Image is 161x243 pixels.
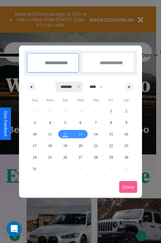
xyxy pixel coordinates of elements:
span: Thu [88,95,103,105]
span: 8 [110,117,112,128]
span: 31 [33,163,37,175]
button: 5 [58,117,73,128]
span: 7 [95,117,97,128]
span: 6 [80,117,81,128]
span: Mon [42,95,57,105]
span: 5 [64,117,66,128]
span: 19 [63,140,67,152]
span: 25 [48,152,52,163]
span: 20 [79,140,82,152]
button: 16 [119,128,134,140]
span: 4 [49,117,51,128]
button: 29 [103,152,118,163]
span: 14 [94,128,98,140]
span: 22 [109,140,113,152]
span: 1 [110,105,112,117]
button: 25 [42,152,57,163]
button: 7 [88,117,103,128]
button: Done [119,181,137,193]
button: 6 [73,117,88,128]
button: 28 [88,152,103,163]
button: 24 [27,152,42,163]
span: 26 [63,152,67,163]
span: 24 [33,152,37,163]
span: 16 [124,128,128,140]
button: 8 [103,117,118,128]
span: Sun [27,95,42,105]
button: 19 [58,140,73,152]
button: 26 [58,152,73,163]
button: 4 [42,117,57,128]
button: 1 [103,105,118,117]
button: 13 [73,128,88,140]
button: 18 [42,140,57,152]
button: 20 [73,140,88,152]
button: 2 [119,105,134,117]
button: 30 [119,152,134,163]
span: Wed [73,95,88,105]
span: 12 [63,128,67,140]
button: 14 [88,128,103,140]
span: 28 [94,152,98,163]
button: 3 [27,117,42,128]
button: 31 [27,163,42,175]
span: 27 [79,152,82,163]
button: 9 [119,117,134,128]
div: Give Feedback [3,111,8,137]
span: 3 [34,117,36,128]
span: 15 [109,128,113,140]
button: 22 [103,140,118,152]
button: 15 [103,128,118,140]
span: 13 [79,128,82,140]
span: Fri [103,95,118,105]
span: 30 [124,152,128,163]
iframe: Intercom live chat [6,221,22,237]
span: 17 [33,140,37,152]
span: 21 [94,140,98,152]
button: 10 [27,128,42,140]
span: 9 [125,117,127,128]
span: 11 [48,128,52,140]
button: 27 [73,152,88,163]
span: 18 [48,140,52,152]
button: 17 [27,140,42,152]
button: 12 [58,128,73,140]
span: Sat [119,95,134,105]
button: 11 [42,128,57,140]
button: 21 [88,140,103,152]
span: 29 [109,152,113,163]
span: 23 [124,140,128,152]
span: 10 [33,128,37,140]
span: 2 [125,105,127,117]
span: Tue [58,95,73,105]
button: 23 [119,140,134,152]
